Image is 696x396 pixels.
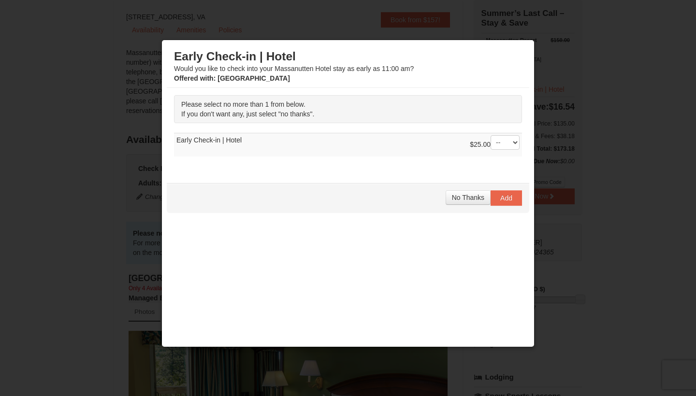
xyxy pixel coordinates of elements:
strong: : [GEOGRAPHIC_DATA] [174,74,290,82]
span: No Thanks [452,194,484,201]
div: Would you like to check into your Massanutten Hotel stay as early as 11:00 am? [174,49,522,83]
span: If you don't want any, just select "no thanks". [181,110,314,118]
button: Add [491,190,522,206]
span: Add [500,194,512,202]
span: Please select no more than 1 from below. [181,100,305,108]
span: Offered with [174,74,214,82]
div: $25.00 [470,135,520,155]
button: No Thanks [446,190,491,205]
td: Early Check-in | Hotel [174,133,522,157]
h3: Early Check-in | Hotel [174,49,522,64]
